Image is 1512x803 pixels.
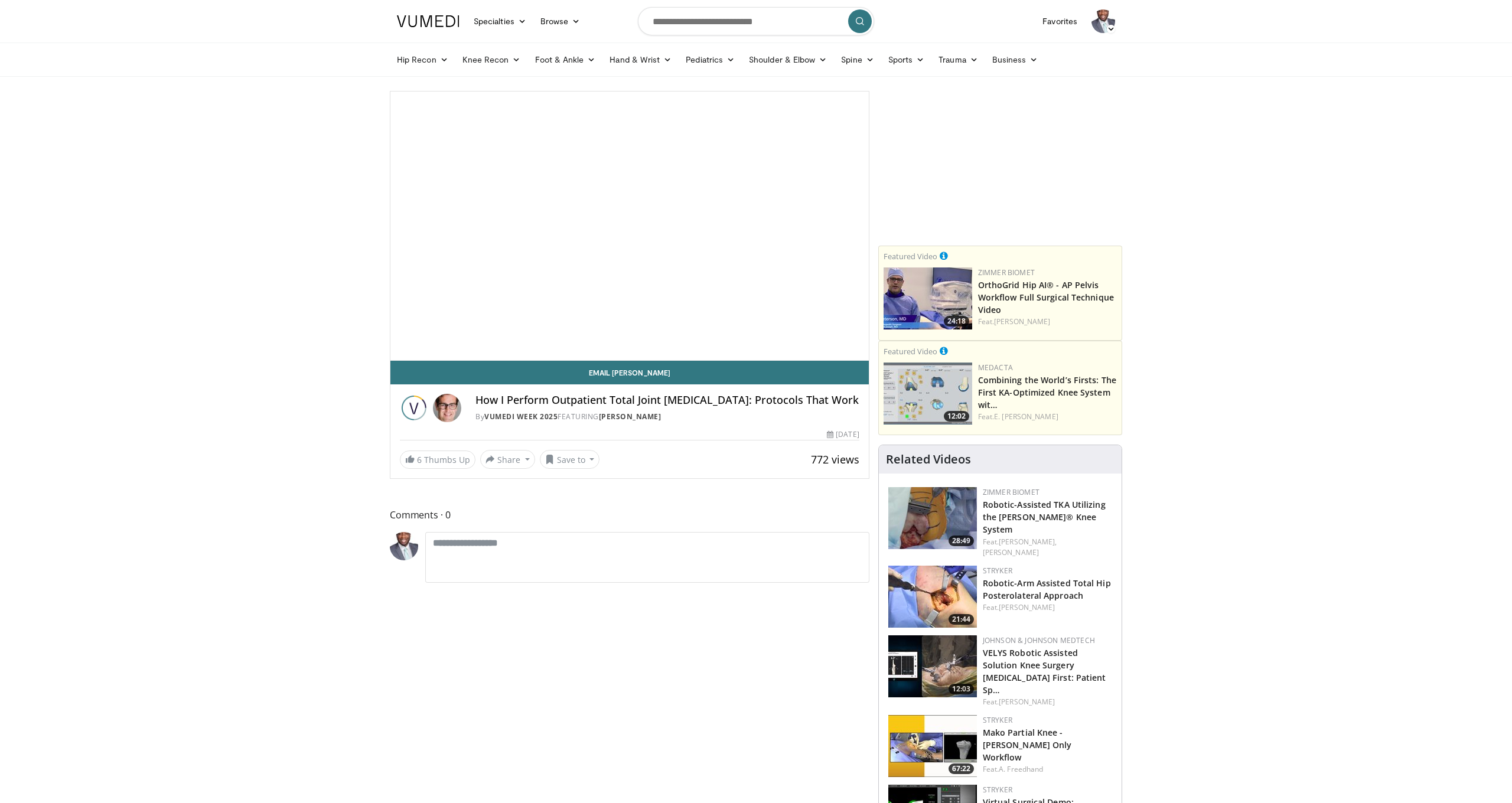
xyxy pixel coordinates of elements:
[983,715,1012,725] a: Stryker
[888,487,977,549] img: 8628d054-67c0-4db7-8e0b-9013710d5e10.150x105_q85_crop-smart_upscale.jpg
[949,684,974,694] span: 12:03
[949,536,974,546] span: 28:49
[390,361,869,384] a: Email [PERSON_NAME]
[884,363,972,425] a: 12:02
[455,48,528,71] a: Knee Recon
[599,412,661,422] a: [PERSON_NAME]
[983,577,1111,601] a: Robotic-Arm Assisted Total Hip Posterolateral Approach
[811,452,859,466] span: 772 views
[884,251,937,262] small: Featured Video
[949,763,974,774] span: 67:22
[480,450,535,469] button: Share
[978,279,1114,315] a: OrthoGrid Hip AI® - AP Pelvis Workflow Full Surgical Technique Video
[528,48,603,71] a: Foot & Ankle
[949,614,974,625] span: 21:44
[888,715,977,777] a: 67:22
[931,48,985,71] a: Trauma
[888,635,977,697] img: abe8434e-c392-4864-8b80-6cc2396b85ec.150x105_q85_crop-smart_upscale.jpg
[994,412,1058,422] a: E. [PERSON_NAME]
[999,602,1055,612] a: [PERSON_NAME]
[978,267,1035,278] a: Zimmer Biomet
[417,454,422,465] span: 6
[978,374,1116,410] a: Combining the World’s Firsts: The First KA-Optimized Knee System wit…
[390,92,869,361] video-js: Video Player
[983,727,1072,763] a: Mako Partial Knee - [PERSON_NAME] Only Workflow
[999,697,1055,707] a: [PERSON_NAME]
[475,394,859,407] h4: How I Perform Outpatient Total Joint [MEDICAL_DATA]: Protocols That Work
[888,566,977,628] img: 3d35c8c9-d38c-4b51-bca9-0f8f52bcb268.150x105_q85_crop-smart_upscale.jpg
[475,412,859,422] div: By FEATURING
[983,547,1039,557] a: [PERSON_NAME]
[834,48,881,71] a: Spine
[983,566,1012,576] a: Stryker
[888,487,977,549] a: 28:49
[886,452,971,466] h4: Related Videos
[944,411,969,422] span: 12:02
[983,499,1106,535] a: Robotic-Assisted TKA Utilizing the [PERSON_NAME]® Knee System
[400,451,475,469] a: 6 Thumbs Up
[911,91,1089,239] iframe: Advertisement
[999,764,1043,774] a: A. Freedhand
[888,635,977,697] a: 12:03
[994,316,1050,327] a: [PERSON_NAME]
[827,429,859,440] div: [DATE]
[397,15,460,27] img: VuMedi Logo
[400,394,428,422] img: Vumedi Week 2025
[888,566,977,628] a: 21:44
[884,267,972,329] img: c80c1d29-5d08-4b57-b833-2b3295cd5297.150x105_q85_crop-smart_upscale.jpg
[944,316,969,327] span: 24:18
[884,363,972,425] img: aaf1b7f9-f888-4d9f-a252-3ca059a0bd02.150x105_q85_crop-smart_upscale.jpg
[884,267,972,329] a: 24:18
[540,450,600,469] button: Save to
[983,785,1012,795] a: Stryker
[999,537,1057,547] a: [PERSON_NAME],
[390,507,869,523] span: Comments 0
[978,316,1117,327] div: Feat.
[983,537,1112,558] div: Feat.
[983,487,1039,497] a: Zimmer Biomet
[884,346,937,357] small: Featured Video
[742,48,834,71] a: Shoulder & Elbow
[390,532,418,560] img: Avatar
[433,394,461,422] img: Avatar
[638,7,874,35] input: Search topics, interventions
[983,764,1112,775] div: Feat.
[888,715,977,777] img: dc69b858-21f6-4c50-808c-126f4672f1f7.150x105_q85_crop-smart_upscale.jpg
[978,363,1013,373] a: Medacta
[602,48,679,71] a: Hand & Wrist
[467,9,533,33] a: Specialties
[1091,9,1115,33] img: Avatar
[983,697,1112,707] div: Feat.
[983,635,1095,645] a: Johnson & Johnson MedTech
[985,48,1045,71] a: Business
[533,9,588,33] a: Browse
[390,48,455,71] a: Hip Recon
[983,602,1112,613] div: Feat.
[484,412,558,422] a: Vumedi Week 2025
[881,48,932,71] a: Sports
[1035,9,1084,33] a: Favorites
[978,412,1117,422] div: Feat.
[679,48,742,71] a: Pediatrics
[983,647,1106,696] a: VELYS Robotic Assisted Solution Knee Surgery [MEDICAL_DATA] First: Patient Sp…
